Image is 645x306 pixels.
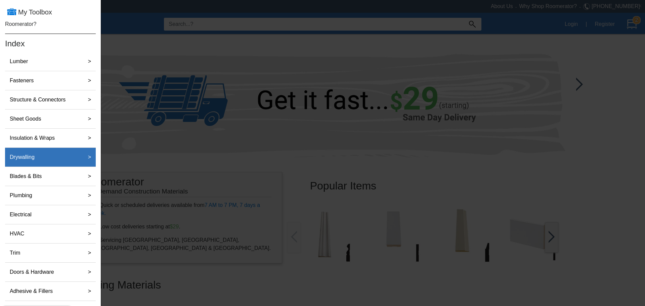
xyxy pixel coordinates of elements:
[5,34,96,49] h4: Index
[85,55,94,68] label: >
[7,227,27,241] label: HVAC
[7,112,44,126] label: Sheet Goods
[7,170,44,183] label: Blades & Bits
[85,74,94,87] label: >
[5,205,96,224] button: Electrical>
[85,208,94,221] label: >
[85,227,94,241] label: >
[5,110,96,129] button: Sheet Goods>
[7,285,55,298] label: Adhesive & Fillers
[5,167,96,186] button: Blades & Bits>
[85,150,94,164] label: >
[7,131,57,145] label: Insulation & Wraps
[5,8,52,16] a: My Toolbox
[7,55,31,68] label: Lumber
[85,170,94,183] label: >
[7,93,68,106] label: Structure & Connectors
[85,285,94,298] label: >
[85,93,94,106] label: >
[7,74,36,87] label: Fasteners
[5,71,96,90] button: Fasteners>
[85,265,94,279] label: >
[7,150,37,164] label: Drywalling
[5,148,96,167] button: Drywalling>
[7,189,35,202] label: Plumbing
[5,244,96,263] button: Trim>
[7,246,23,260] label: Trim
[5,90,96,110] button: Structure & Connectors>
[5,224,96,244] button: HVAC>
[7,208,34,221] label: Electrical
[5,282,96,301] button: Adhesive & Fillers>
[5,263,96,282] button: Doors & Hardware>
[5,186,96,205] button: Plumbing>
[85,112,94,126] label: >
[85,131,94,145] label: >
[5,21,36,27] a: Roomerator?
[5,52,96,71] button: Lumber>
[5,129,96,148] button: Insulation & Wraps>
[85,189,94,202] label: >
[85,246,94,260] label: >
[7,265,57,279] label: Doors & Hardware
